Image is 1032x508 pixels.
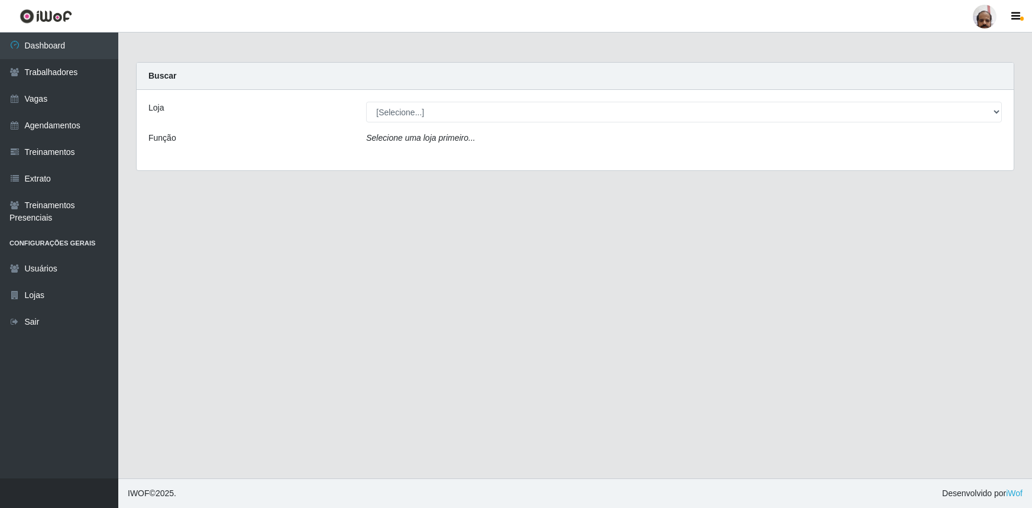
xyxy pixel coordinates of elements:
[128,487,176,500] span: © 2025 .
[148,132,176,144] label: Função
[1006,488,1023,498] a: iWof
[128,488,150,498] span: IWOF
[366,133,475,143] i: Selecione uma loja primeiro...
[20,9,72,24] img: CoreUI Logo
[148,71,176,80] strong: Buscar
[148,102,164,114] label: Loja
[942,487,1023,500] span: Desenvolvido por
